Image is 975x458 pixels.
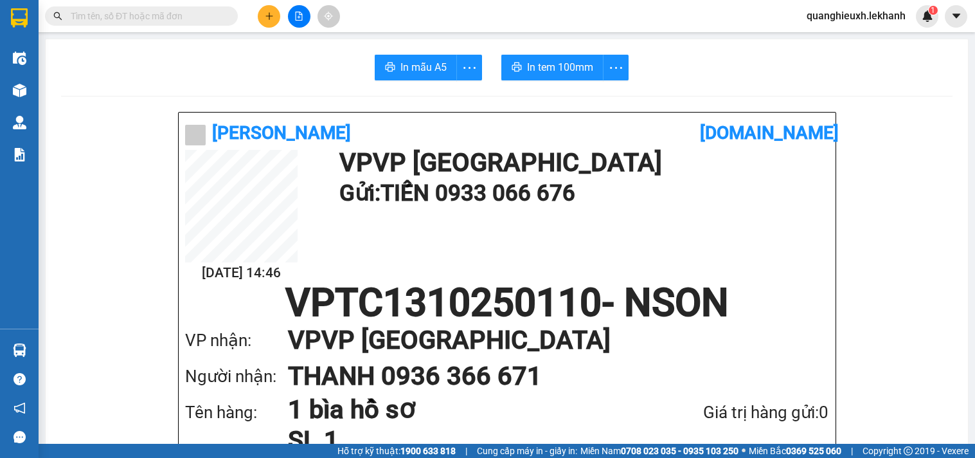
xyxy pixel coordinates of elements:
[185,284,829,322] h1: VPTC1310250110 - NSON
[13,402,26,414] span: notification
[258,5,280,28] button: plus
[185,262,298,284] h2: [DATE] 14:46
[400,446,456,456] strong: 1900 633 818
[13,51,26,65] img: warehouse-icon
[318,5,340,28] button: aim
[13,343,26,357] img: warehouse-icon
[636,399,829,426] div: Giá trị hàng gửi: 0
[922,10,933,22] img: icon-new-feature
[786,446,841,456] strong: 0369 525 060
[851,444,853,458] span: |
[185,363,288,390] div: Người nhận:
[742,448,746,453] span: ⚪️
[13,373,26,385] span: question-circle
[337,444,456,458] span: Hỗ trợ kỹ thuật:
[375,55,457,80] button: printerIn mẫu A5
[456,55,482,80] button: more
[400,59,447,75] span: In mẫu A5
[212,122,351,143] b: [PERSON_NAME]
[185,327,288,354] div: VP nhận:
[512,62,522,74] span: printer
[288,394,636,425] h1: 1 bìa hồ sơ
[527,59,593,75] span: In tem 100mm
[13,116,26,129] img: warehouse-icon
[53,12,62,21] span: search
[13,431,26,443] span: message
[931,6,935,15] span: 1
[71,9,222,23] input: Tìm tên, số ĐT hoặc mã đơn
[749,444,841,458] span: Miền Bắc
[11,8,28,28] img: logo-vxr
[501,55,604,80] button: printerIn tem 100mm
[603,55,629,80] button: more
[465,444,467,458] span: |
[339,176,823,211] h1: Gửi: TIẾN 0933 066 676
[604,60,628,76] span: more
[796,8,916,24] span: quanghieuxh.lekhanh
[580,444,738,458] span: Miền Nam
[185,399,288,426] div: Tên hàng:
[457,60,481,76] span: more
[265,12,274,21] span: plus
[945,5,967,28] button: caret-down
[324,12,333,21] span: aim
[13,148,26,161] img: solution-icon
[621,446,738,456] strong: 0708 023 035 - 0935 103 250
[339,150,823,176] h1: VP VP [GEOGRAPHIC_DATA]
[288,358,803,394] h1: THANH 0936 366 671
[929,6,938,15] sup: 1
[700,122,839,143] b: [DOMAIN_NAME]
[294,12,303,21] span: file-add
[288,425,636,456] h1: SL 1
[288,5,310,28] button: file-add
[288,322,803,358] h1: VP VP [GEOGRAPHIC_DATA]
[13,84,26,97] img: warehouse-icon
[477,444,577,458] span: Cung cấp máy in - giấy in:
[951,10,962,22] span: caret-down
[904,446,913,455] span: copyright
[385,62,395,74] span: printer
